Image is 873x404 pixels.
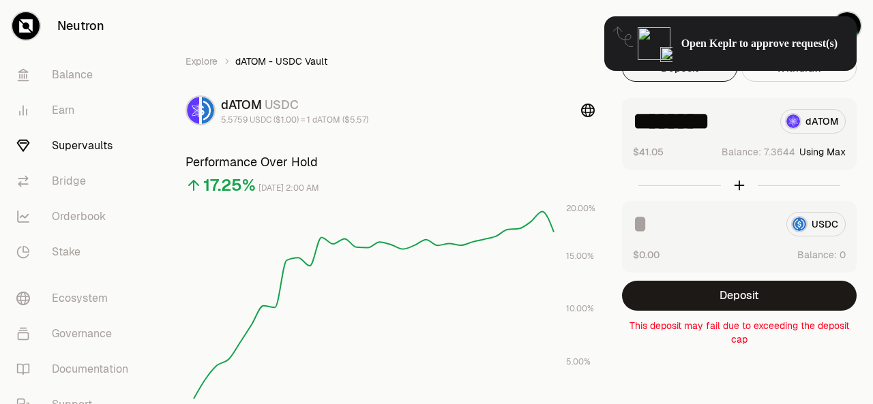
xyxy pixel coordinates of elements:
[221,95,368,114] div: dATOM
[566,251,594,262] tspan: 15.00%
[186,55,595,68] nav: breadcrumb
[622,281,857,311] button: Deposit
[833,12,861,40] img: Douglas Kamsou
[221,114,368,125] div: 5.5759 USDC ($1.00) = 1 dATOM ($5.57)
[566,356,591,367] tspan: 5.00%
[722,145,761,159] span: Balance:
[622,319,857,346] p: This deposit may fail due to exceeding the deposit cap
[5,352,147,387] a: Documentation
[203,174,256,196] div: 17.25%
[235,55,327,68] span: dATOM - USDC Vault
[186,153,595,172] h3: Performance Over Hold
[5,316,147,352] a: Governance
[5,234,147,270] a: Stake
[5,57,147,93] a: Balance
[681,37,838,50] span: Open Keplr to approve request(s)
[186,55,218,68] a: Explore
[5,199,147,234] a: Orderbook
[202,97,214,124] img: USDC Logo
[638,27,670,60] img: icon-128.png
[566,203,595,214] tspan: 20.00%
[5,128,147,164] a: Supervaults
[5,281,147,316] a: Ecosystem
[799,145,846,159] button: Using Max
[5,93,147,128] a: Earn
[660,47,672,62] img: icon-click-cursor.png
[633,247,660,262] button: $0.00
[265,97,299,112] span: USDC
[5,164,147,199] a: Bridge
[258,181,319,196] div: [DATE] 2:00 AM
[633,144,664,159] button: $41.05
[566,303,594,314] tspan: 10.00%
[797,248,837,262] span: Balance:
[187,97,199,124] img: dATOM Logo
